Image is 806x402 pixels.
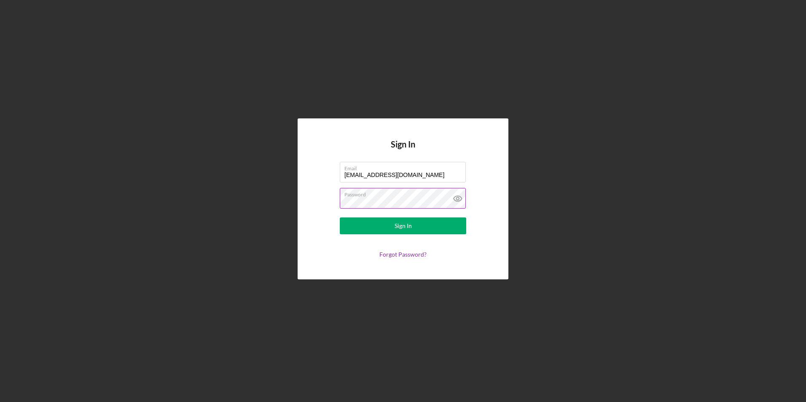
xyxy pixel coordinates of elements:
[395,217,412,234] div: Sign In
[391,139,415,162] h4: Sign In
[340,217,466,234] button: Sign In
[344,162,466,172] label: Email
[344,188,466,198] label: Password
[379,251,427,258] a: Forgot Password?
